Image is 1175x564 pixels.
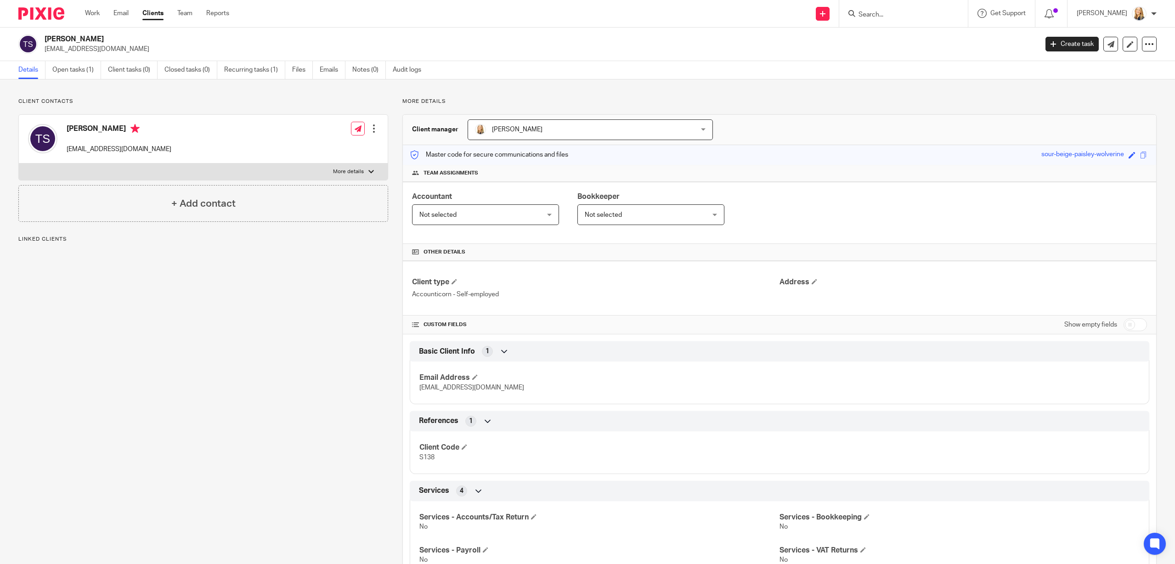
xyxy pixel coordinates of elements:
[18,61,45,79] a: Details
[18,7,64,20] img: Pixie
[113,9,129,18] a: Email
[419,513,780,522] h4: Services - Accounts/Tax Return
[1077,9,1127,18] p: [PERSON_NAME]
[419,546,780,555] h4: Services - Payroll
[412,277,780,287] h4: Client type
[320,61,345,79] a: Emails
[419,454,435,461] span: S138
[424,169,478,177] span: Team assignments
[402,98,1157,105] p: More details
[333,168,364,175] p: More details
[224,61,285,79] a: Recurring tasks (1)
[45,34,834,44] h2: [PERSON_NAME]
[412,321,780,328] h4: CUSTOM FIELDS
[410,150,568,159] p: Master code for secure communications and files
[1064,320,1117,329] label: Show empty fields
[424,248,465,256] span: Other details
[419,373,780,383] h4: Email Address
[206,9,229,18] a: Reports
[45,45,1032,54] p: [EMAIL_ADDRESS][DOMAIN_NAME]
[164,61,217,79] a: Closed tasks (0)
[352,61,386,79] a: Notes (0)
[393,61,428,79] a: Audit logs
[419,443,780,452] h4: Client Code
[460,486,463,496] span: 4
[780,513,1140,522] h4: Services - Bookkeeping
[419,557,428,563] span: No
[990,10,1026,17] span: Get Support
[1041,150,1124,160] div: sour-beige-paisley-wolverine
[412,125,458,134] h3: Client manager
[419,384,524,391] span: [EMAIL_ADDRESS][DOMAIN_NAME]
[292,61,313,79] a: Files
[52,61,101,79] a: Open tasks (1)
[85,9,100,18] a: Work
[419,486,449,496] span: Services
[486,347,489,356] span: 1
[67,124,171,135] h4: [PERSON_NAME]
[475,124,486,135] img: Headshot%20White%20Background.jpg
[130,124,140,133] i: Primary
[858,11,940,19] input: Search
[18,34,38,54] img: svg%3E
[412,290,780,299] p: Accounticorn - Self-employed
[1132,6,1147,21] img: Headshot%20White%20Background.jpg
[780,524,788,530] span: No
[142,9,164,18] a: Clients
[419,212,457,218] span: Not selected
[412,193,452,200] span: Accountant
[108,61,158,79] a: Client tasks (0)
[171,197,236,211] h4: + Add contact
[577,193,620,200] span: Bookkeeper
[18,236,388,243] p: Linked clients
[780,277,1147,287] h4: Address
[780,557,788,563] span: No
[67,145,171,154] p: [EMAIL_ADDRESS][DOMAIN_NAME]
[585,212,622,218] span: Not selected
[419,416,458,426] span: References
[780,546,1140,555] h4: Services - VAT Returns
[28,124,57,153] img: svg%3E
[469,417,473,426] span: 1
[419,347,475,356] span: Basic Client Info
[18,98,388,105] p: Client contacts
[1045,37,1099,51] a: Create task
[492,126,542,133] span: [PERSON_NAME]
[177,9,192,18] a: Team
[419,524,428,530] span: No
